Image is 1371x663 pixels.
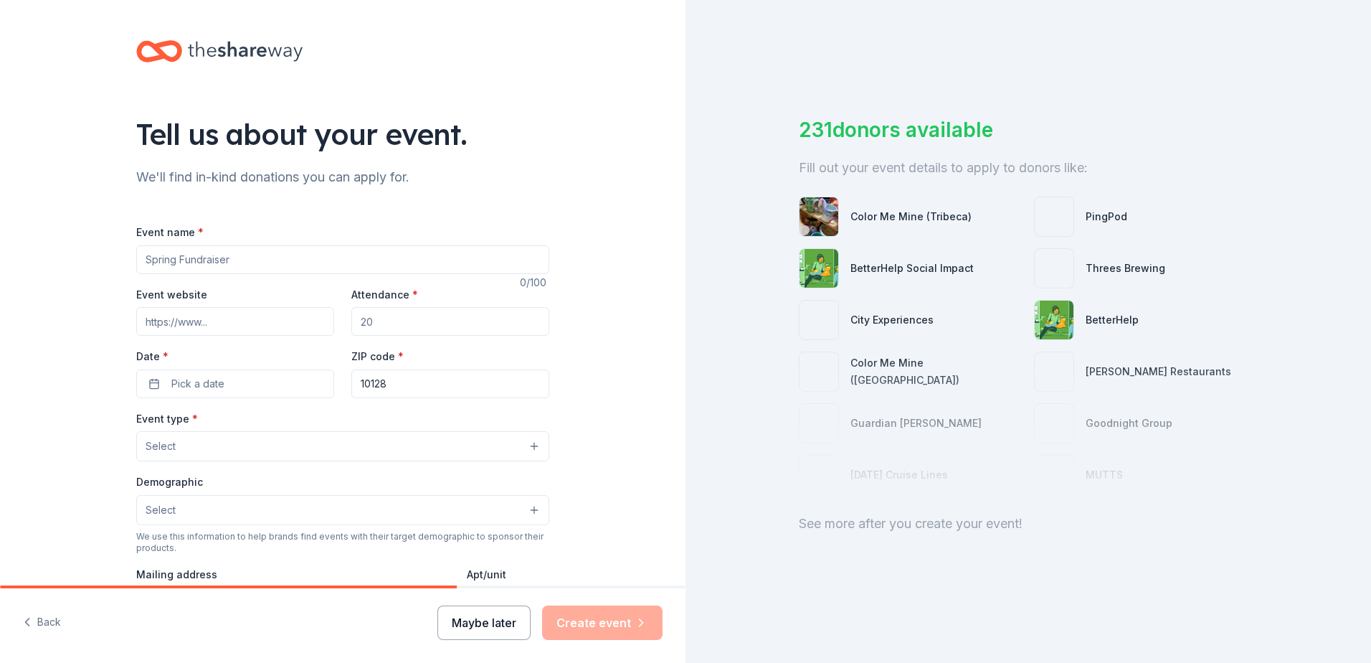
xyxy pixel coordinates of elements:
[171,375,224,392] span: Pick a date
[799,115,1258,145] div: 231 donors available
[520,274,549,291] div: 0 /100
[800,301,838,339] img: photo for City Experiences
[1035,249,1073,288] img: photo for Threes Brewing
[136,568,217,582] label: Mailing address
[23,608,61,638] button: Back
[800,249,838,288] img: photo for BetterHelp Social Impact
[136,349,334,364] label: Date
[136,431,549,461] button: Select
[136,166,549,189] div: We'll find in-kind donations you can apply for.
[850,260,974,277] div: BetterHelp Social Impact
[1035,301,1073,339] img: photo for BetterHelp
[850,208,972,225] div: Color Me Mine (Tribeca)
[850,311,934,329] div: City Experiences
[1086,311,1139,329] div: BetterHelp
[146,502,176,519] span: Select
[467,568,506,582] label: Apt/unit
[136,495,549,525] button: Select
[136,531,549,554] div: We use this information to help brands find events with their target demographic to sponsor their...
[1035,197,1073,236] img: photo for PingPod
[351,370,549,398] input: 12345 (U.S. only)
[146,438,176,455] span: Select
[136,412,198,426] label: Event type
[351,288,418,302] label: Attendance
[136,370,334,398] button: Pick a date
[799,156,1258,179] div: Fill out your event details to apply to donors like:
[351,307,549,336] input: 20
[136,288,207,302] label: Event website
[799,512,1258,535] div: See more after you create your event!
[136,307,334,336] input: https://www...
[1086,260,1165,277] div: Threes Brewing
[351,349,404,364] label: ZIP code
[800,197,838,236] img: photo for Color Me Mine (Tribeca)
[136,225,204,240] label: Event name
[136,114,549,154] div: Tell us about your event.
[437,606,531,640] button: Maybe later
[136,475,203,489] label: Demographic
[1086,208,1127,225] div: PingPod
[136,245,549,274] input: Spring Fundraiser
